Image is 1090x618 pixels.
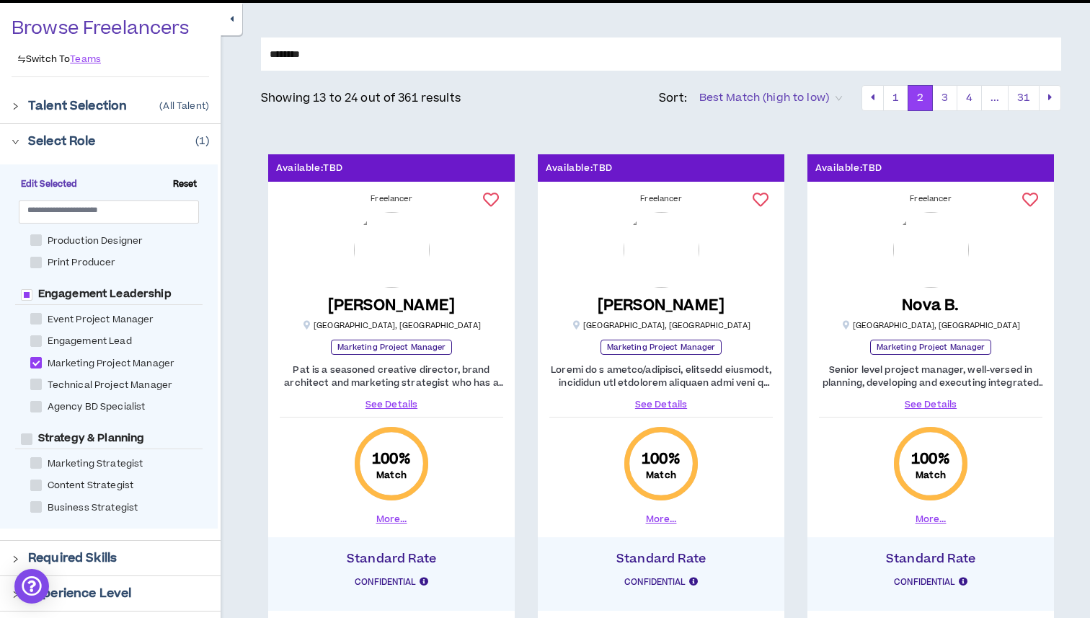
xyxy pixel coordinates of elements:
[42,457,149,471] span: Marketing Strategist
[546,162,613,175] p: Available: TBD
[15,178,84,191] span: Edit Selected
[167,178,203,191] span: Reset
[815,162,882,175] p: Available: TBD
[159,100,209,112] p: ( All Talent )
[354,212,430,288] img: rBBQ4gMwoRkOteyAHf40nDeM1YMS8RzwSpAD0SUV.png
[28,549,117,567] p: Required Skills
[981,85,1009,111] button: ...
[276,162,343,175] p: Available: TBD
[916,513,947,526] button: More...
[916,469,946,481] small: Match
[893,212,969,288] img: 2BgHlkUq6jryobf6fbcKz4ivcS1DYwVYfKY8xBUA.png
[601,340,722,355] p: Marketing Project Manager
[261,89,461,107] p: Showing 13 to 24 out of 361 results
[280,193,503,205] div: Freelancer
[12,17,190,40] p: Browse Freelancers
[42,479,140,493] span: Content Strategist
[42,357,181,371] span: Marketing Project Manager
[42,234,149,248] span: Production Designer
[624,212,699,288] img: mGRoIOAGcJj80pu2ZeJqLixBB5sjEpPh4Ki55xqw.png
[376,513,407,526] button: More...
[819,363,1042,389] p: Senior level project manager, well-versed in planning, developing and executing integrated advert...
[624,576,697,589] p: Confidential
[642,449,681,469] span: 100 %
[280,398,503,411] a: See Details
[42,335,138,348] span: Engagement Lead
[957,85,982,111] button: 4
[870,340,992,355] p: Marketing Project Manager
[894,576,967,589] p: Confidential
[42,313,160,327] span: Event Project Manager
[355,576,427,589] p: Confidential
[861,85,1061,111] nav: pagination
[328,296,456,314] h5: [PERSON_NAME]
[42,400,151,414] span: Agency BD Specialist
[70,53,101,65] a: Teams
[699,87,842,109] span: Best Match (high to low)
[302,320,481,331] p: [GEOGRAPHIC_DATA] , [GEOGRAPHIC_DATA]
[12,555,19,563] span: right
[12,591,19,599] span: right
[646,513,677,526] button: More...
[819,193,1042,205] div: Freelancer
[659,89,688,107] p: Sort:
[17,53,70,65] p: Switch To
[280,363,503,389] p: Pat is a seasoned creative director, brand architect and marketing strategist who has a knack for...
[549,398,773,411] a: See Details
[815,552,1047,566] h4: Standard Rate
[32,431,151,446] span: Strategy & Planning
[195,133,209,149] p: ( 1 )
[819,398,1042,411] a: See Details
[28,585,131,602] p: Experience Level
[376,469,407,481] small: Match
[28,97,127,115] p: Talent Selection
[42,379,179,392] span: Technical Project Manager
[646,469,676,481] small: Match
[932,85,957,111] button: 3
[598,296,725,314] h5: [PERSON_NAME]
[275,552,508,566] h4: Standard Rate
[12,138,19,146] span: right
[331,340,453,355] p: Marketing Project Manager
[908,85,933,111] button: 2
[549,363,773,389] p: Loremi do s ametco/adipisci, elitsedd eiusmodt, incididun utl etdolorem aliquaen admi veni q nost...
[883,85,908,111] button: 1
[17,55,26,63] span: swap
[372,449,411,469] span: 100 %
[572,320,750,331] p: [GEOGRAPHIC_DATA] , [GEOGRAPHIC_DATA]
[545,552,777,566] h4: Standard Rate
[42,501,144,515] span: Business Strategist
[549,193,773,205] div: Freelancer
[14,569,49,604] div: Open Intercom Messenger
[911,449,950,469] span: 100 %
[42,256,122,270] span: Print Producer
[12,102,19,110] span: right
[28,133,96,150] p: Select Role
[32,287,177,301] span: Engagement Leadership
[1008,85,1040,111] button: 31
[902,296,959,314] h5: Nova B.
[841,320,1020,331] p: [GEOGRAPHIC_DATA] , [GEOGRAPHIC_DATA]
